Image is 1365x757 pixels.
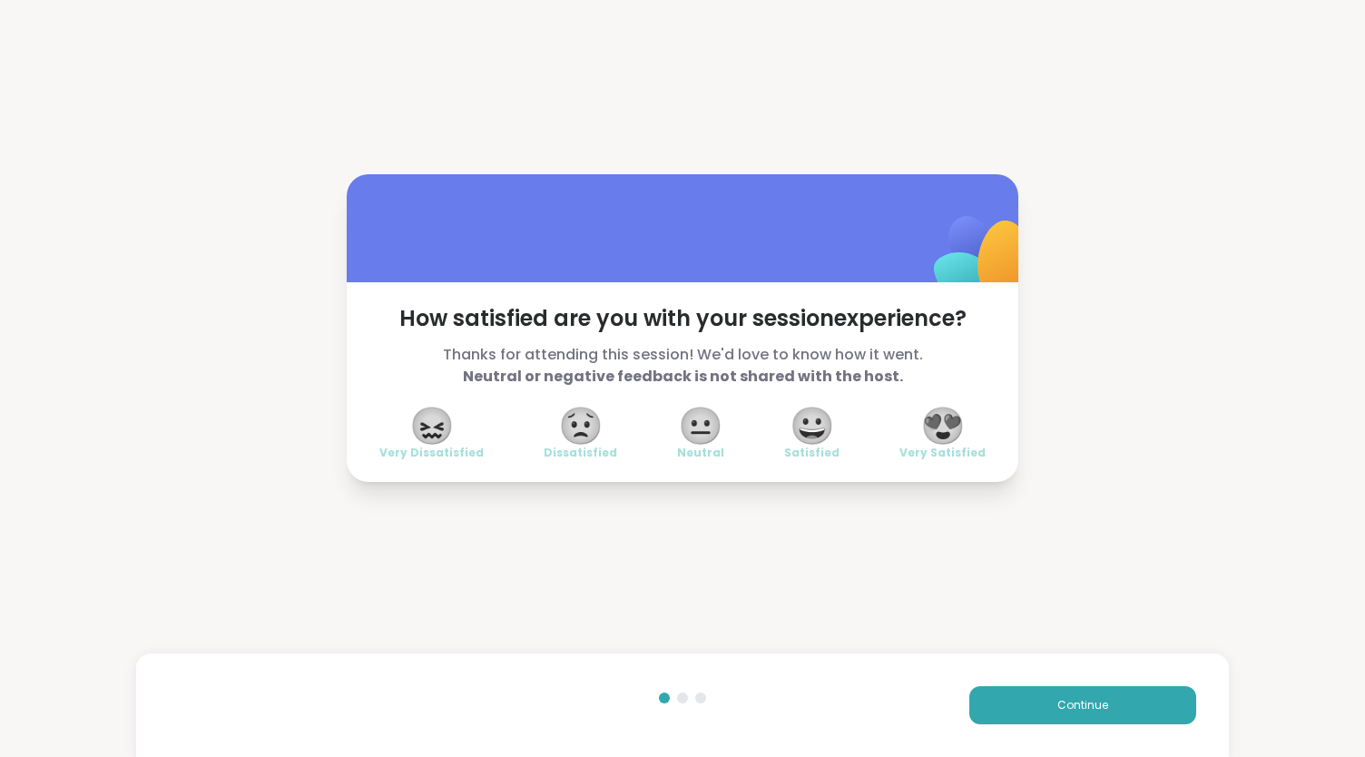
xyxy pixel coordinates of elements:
button: Continue [969,686,1196,724]
span: 😀 [790,409,835,442]
span: Neutral [677,446,724,460]
span: Very Satisfied [899,446,986,460]
span: 😖 [409,409,455,442]
span: Very Dissatisfied [379,446,484,460]
span: Satisfied [784,446,840,460]
span: Dissatisfied [544,446,617,460]
span: How satisfied are you with your session experience? [379,304,986,333]
span: 😟 [558,409,604,442]
span: 😍 [920,409,966,442]
span: 😐 [678,409,723,442]
img: ShareWell Logomark [891,169,1072,349]
span: Thanks for attending this session! We'd love to know how it went. [379,344,986,388]
b: Neutral or negative feedback is not shared with the host. [463,366,903,387]
span: Continue [1057,697,1108,713]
